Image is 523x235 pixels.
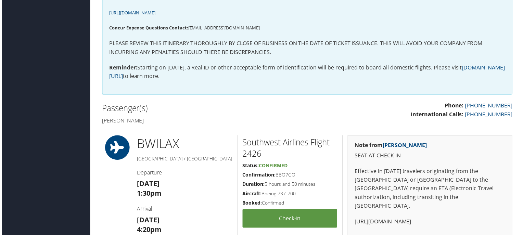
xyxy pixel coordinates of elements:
strong: Status: [242,163,259,170]
h2: Passenger(s) [101,103,302,115]
p: PLEASE REVIEW THIS ITINERARY THOROUGHLY BY CLOSE OF BUSINESS ON THE DATE OF TICKET ISSUANCE. THIS... [108,39,507,57]
h5: [GEOGRAPHIC_DATA] / [GEOGRAPHIC_DATA] [136,156,232,163]
a: [PHONE_NUMBER] [466,102,514,110]
p: Effective in [DATE] travelers originating from the [GEOGRAPHIC_DATA] or [GEOGRAPHIC_DATA] to the ... [355,168,507,212]
span: [EMAIL_ADDRESS][DOMAIN_NAME] [108,25,260,31]
strong: Reminder: [108,64,137,71]
h5: Boeing 737-700 [242,192,337,198]
strong: Confirmation: [242,172,276,179]
strong: Concur Expense Questions Contact: [108,25,188,31]
strong: Phone: [446,102,465,110]
h5: Confirmed [242,201,337,208]
a: [PERSON_NAME] [383,142,428,150]
strong: Aircraft: [242,192,261,198]
h4: Arrival [136,206,232,214]
strong: 1:30pm [136,190,161,199]
p: Starting on [DATE], a Real ID or other acceptable form of identification will be required to boar... [108,64,507,81]
strong: Duration: [242,182,265,188]
h4: [PERSON_NAME] [101,117,302,125]
h5: 5 hours and 50 minutes [242,182,337,189]
p: [URL][DOMAIN_NAME] [355,219,507,227]
a: [URL][DOMAIN_NAME] [108,9,155,16]
h4: Departure [136,170,232,177]
strong: [DATE] [136,180,159,190]
a: [DOMAIN_NAME][URL] [108,64,506,80]
strong: [DATE] [136,217,159,226]
a: [PHONE_NUMBER] [466,111,514,119]
span: [URL][DOMAIN_NAME] [108,10,155,16]
span: Confirmed [259,163,288,170]
strong: International Calls: [412,111,465,119]
h1: BWI LAX [136,136,232,153]
strong: Booked: [242,201,262,207]
a: Check-in [242,210,337,229]
strong: Note from [355,142,428,150]
p: SEAT AT CHECK IN [355,152,507,161]
h2: Southwest Airlines Flight 2426 [242,138,337,160]
h5: BBQ7GQ [242,172,337,179]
